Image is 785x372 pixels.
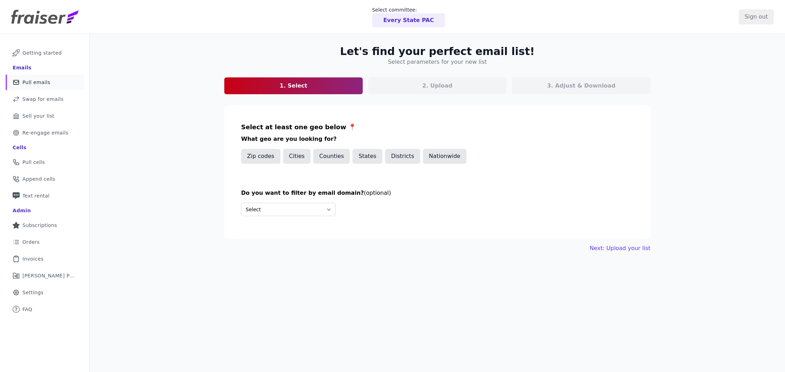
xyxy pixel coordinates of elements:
button: Districts [385,149,420,164]
span: FAQ [22,306,32,313]
h3: What geo are you looking for? [241,135,634,143]
div: Cells [13,144,26,151]
span: Subscriptions [22,222,57,229]
a: Invoices [6,251,84,267]
p: Select committee: [372,6,445,13]
button: Zip codes [241,149,280,164]
a: Select committee: Every State PAC [372,6,445,27]
p: 2. Upload [422,82,452,90]
a: Text rental [6,188,84,204]
a: Sell your list [6,108,84,124]
span: Pull cells [22,159,45,166]
span: Getting started [22,49,62,56]
p: Every State PAC [383,16,434,25]
div: Admin [13,207,31,214]
a: Subscriptions [6,218,84,233]
button: Cities [283,149,311,164]
img: Fraiser Logo [11,10,78,24]
button: Nationwide [423,149,466,164]
p: 3. Adjust & Download [547,82,615,90]
button: Next: Upload your list [590,244,650,253]
span: Swap for emails [22,96,63,103]
span: Settings [22,289,43,296]
a: Swap for emails [6,91,84,107]
span: Re-engage emails [22,129,68,136]
span: Select at least one geo below 📍 [241,123,356,131]
div: Emails [13,64,32,71]
span: [PERSON_NAME] Performance [22,272,75,279]
button: States [353,149,382,164]
span: Append cells [22,175,55,182]
h4: Select parameters for your new list [388,58,487,66]
a: Re-engage emails [6,125,84,140]
span: Orders [22,239,40,246]
span: Pull emails [22,79,50,86]
a: FAQ [6,302,84,317]
a: Orders [6,234,84,250]
a: Pull emails [6,75,84,90]
span: Invoices [22,255,43,262]
span: (optional) [364,190,391,196]
span: Do you want to filter by email domain? [241,190,364,196]
a: 1. Select [224,77,363,94]
a: Settings [6,285,84,300]
span: Text rental [22,192,50,199]
h2: Let's find your perfect email list! [340,45,534,58]
p: 1. Select [280,82,307,90]
input: Sign out [739,9,774,24]
a: Getting started [6,45,84,61]
button: Counties [313,149,350,164]
a: Pull cells [6,154,84,170]
a: [PERSON_NAME] Performance [6,268,84,283]
span: Sell your list [22,112,54,119]
a: Append cells [6,171,84,187]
